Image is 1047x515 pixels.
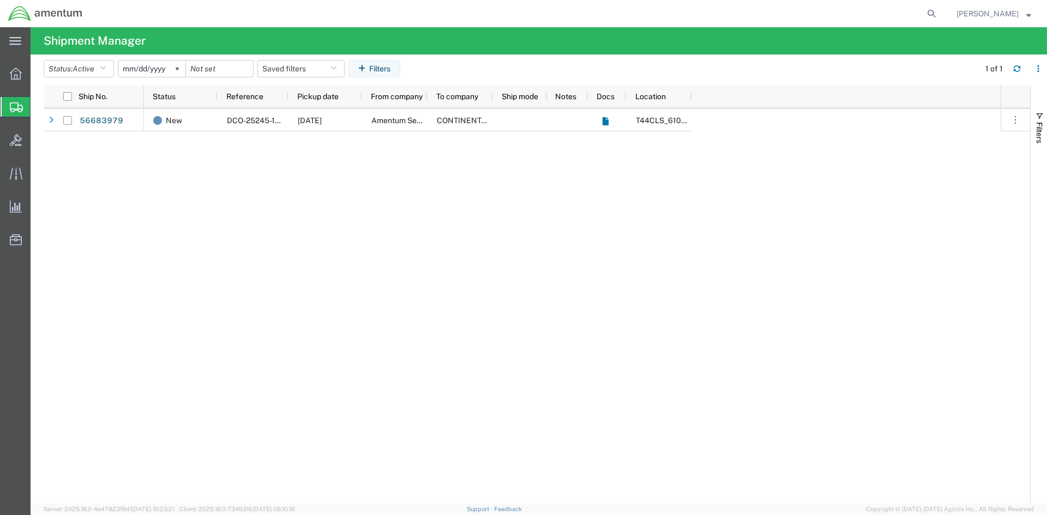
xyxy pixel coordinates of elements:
span: To company [436,92,478,101]
span: Ship mode [502,92,538,101]
span: T44CLS_6100 - NAS Corpus Christi [636,116,786,125]
span: CONTINENTAL TESTING [437,116,525,125]
span: Status [153,92,176,101]
img: logo [8,5,83,22]
h4: Shipment Manager [44,27,146,54]
span: 09/02/2025 [298,116,322,125]
span: From company [371,92,423,101]
button: Status:Active [44,60,114,77]
span: [DATE] 08:10:16 [252,506,295,512]
span: Copyright © [DATE]-[DATE] Agistix Inc., All Rights Reserved [866,505,1034,514]
span: Notes [555,92,576,101]
span: Docs [597,92,615,101]
span: Amentum Services, Inc. [371,116,453,125]
input: Not set [186,60,253,77]
button: Filters [348,60,400,77]
span: Client: 2025.18.0-7346316 [179,506,295,512]
button: Saved filters [257,60,345,77]
span: Pickup date [297,92,339,101]
a: Support [467,506,494,512]
span: Location [635,92,666,101]
span: Active [73,64,94,73]
div: 1 of 1 [985,63,1004,75]
span: DCO-25245-167615 [227,116,297,125]
a: 56683979 [79,112,124,130]
span: Server: 2025.18.0-4e47823f9d1 [44,506,174,512]
span: Erica Gatica [956,8,1019,20]
span: Reference [226,92,263,101]
button: [PERSON_NAME] [956,7,1032,20]
span: Filters [1035,122,1044,143]
span: Ship No. [79,92,107,101]
span: New [166,109,182,132]
a: Feedback [494,506,522,512]
input: Not set [118,60,185,77]
span: [DATE] 10:23:21 [132,506,174,512]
